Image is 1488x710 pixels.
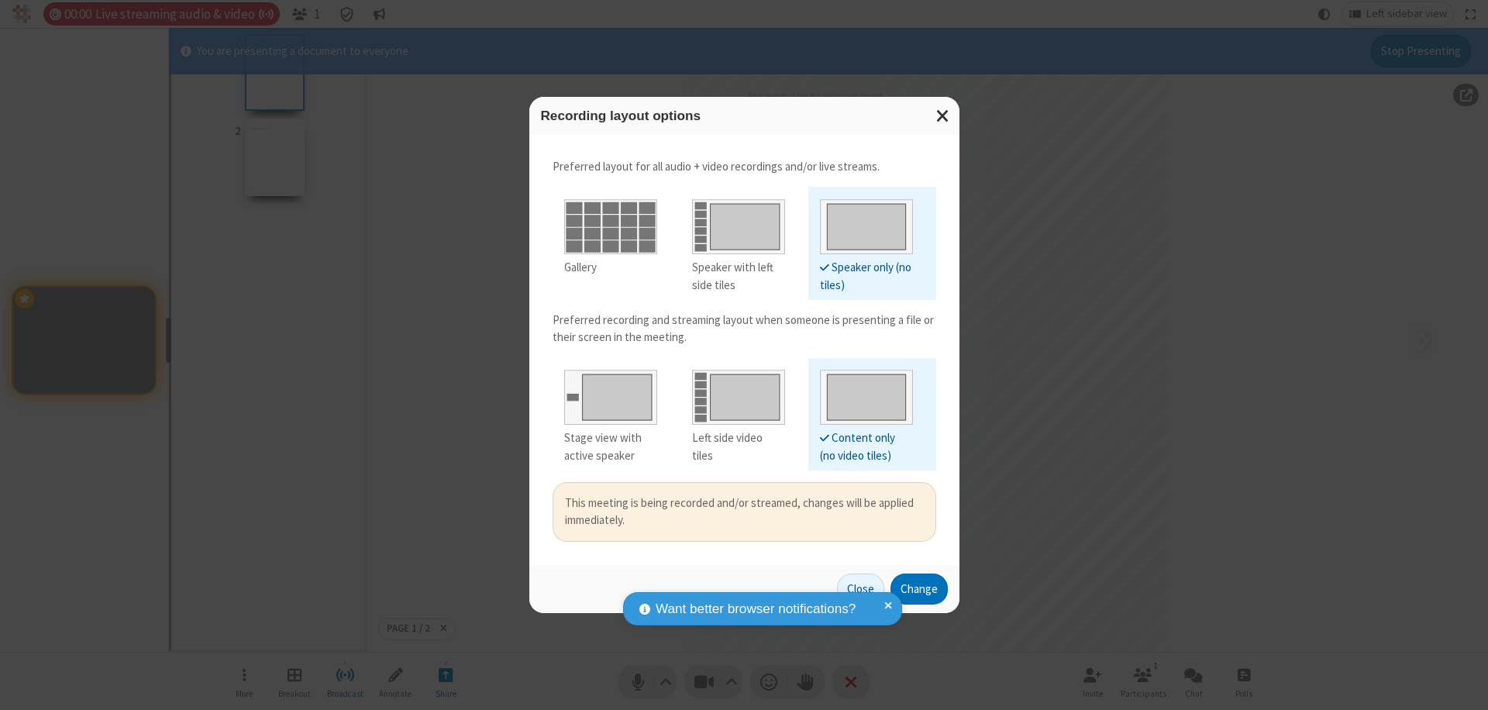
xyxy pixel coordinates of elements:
[564,259,657,277] div: Gallery
[820,429,913,464] div: Content only (no video tiles)
[820,364,913,425] img: Content only (no video tiles)
[564,364,657,425] img: Stage view with active speaker
[565,495,924,529] div: This meeting is being recorded and/or streamed, changes will be applied immediately.
[656,599,856,619] span: Want better browser notifications?
[837,574,884,605] button: Close
[692,364,785,425] img: Left side video tiles
[820,259,913,294] div: Speaker only (no tiles)
[564,429,657,464] div: Stage view with active speaker
[890,574,948,605] button: Change
[692,429,785,464] div: Left side video tiles
[820,193,913,254] img: Speaker only (no tiles)
[564,193,657,254] img: Gallery
[541,109,948,123] h3: Recording layout options
[553,312,936,346] p: Preferred recording and streaming layout when someone is presenting a file or their screen in the...
[692,259,785,294] div: Speaker with left side tiles
[692,193,785,254] img: Speaker with left side tiles
[553,158,936,176] p: Preferred layout for all audio + video recordings and/or live streams.
[927,97,959,135] button: Close modal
